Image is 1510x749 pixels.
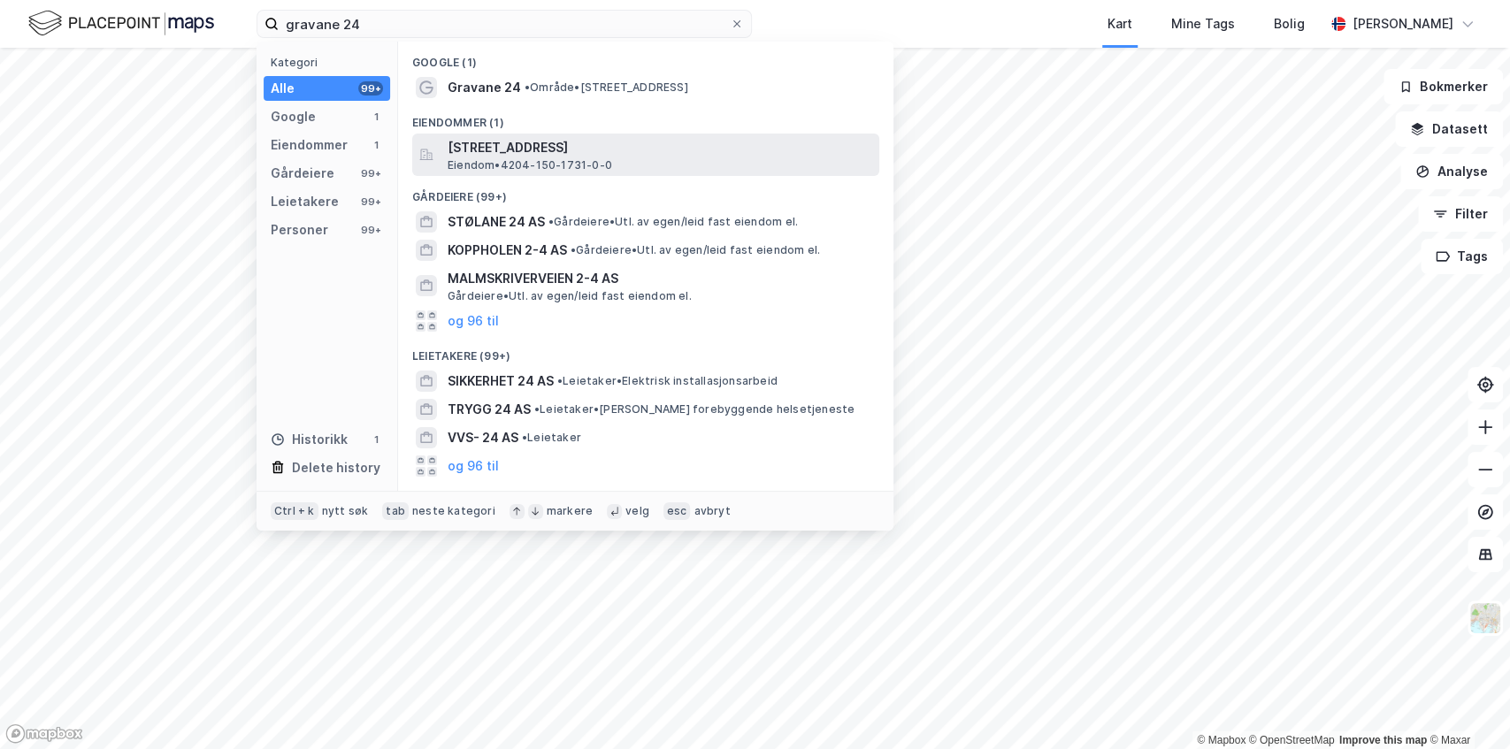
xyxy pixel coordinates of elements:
div: Gårdeiere [271,163,334,184]
span: VVS- 24 AS [448,427,518,448]
div: Mine Tags [1171,13,1235,34]
span: • [525,80,530,94]
span: Leietaker [522,431,581,445]
img: Z [1468,601,1502,635]
div: Eiendommer (1) [398,102,893,134]
div: 1 [369,432,383,447]
button: Filter [1418,196,1503,232]
div: Google [271,106,316,127]
div: 99+ [358,195,383,209]
span: [STREET_ADDRESS] [448,137,872,158]
a: Improve this map [1339,734,1427,746]
div: Kategori [271,56,390,69]
span: Leietaker • [PERSON_NAME] forebyggende helsetjeneste [534,402,855,417]
div: 99+ [358,223,383,237]
span: Gårdeiere • Utl. av egen/leid fast eiendom el. [571,243,820,257]
input: Søk på adresse, matrikkel, gårdeiere, leietakere eller personer [279,11,730,37]
span: TRYGG 24 AS [448,399,531,420]
div: 1 [369,138,383,152]
div: [PERSON_NAME] [1353,13,1453,34]
div: Historikk [271,429,348,450]
a: Mapbox homepage [5,723,83,744]
div: tab [382,502,409,520]
span: KOPPHOLEN 2-4 AS [448,240,567,261]
div: Kart [1108,13,1132,34]
div: Personer (99+) [398,480,893,512]
span: STØLANE 24 AS [448,211,545,233]
div: Personer [271,219,328,241]
div: 99+ [358,81,383,96]
div: Leietakere (99+) [398,335,893,367]
span: Gårdeiere • Utl. av egen/leid fast eiendom el. [548,215,798,229]
span: Gravane 24 [448,77,521,98]
span: Område • [STREET_ADDRESS] [525,80,688,95]
div: Delete history [292,457,380,478]
button: og 96 til [448,310,499,332]
span: • [557,374,563,387]
button: Datasett [1395,111,1503,147]
div: Gårdeiere (99+) [398,176,893,208]
a: OpenStreetMap [1249,734,1335,746]
div: Ctrl + k [271,502,318,520]
span: • [534,402,540,416]
div: esc [663,502,691,520]
span: Leietaker • Elektrisk installasjonsarbeid [557,374,778,388]
div: Alle [271,78,295,99]
div: Bolig [1274,13,1305,34]
span: Gårdeiere • Utl. av egen/leid fast eiendom el. [448,289,692,303]
button: Tags [1421,239,1503,274]
div: 1 [369,110,383,124]
span: Eiendom • 4204-150-1731-0-0 [448,158,612,172]
iframe: Chat Widget [1422,664,1510,749]
a: Mapbox [1197,734,1246,746]
span: • [571,243,576,256]
div: nytt søk [322,504,369,518]
button: og 96 til [448,455,499,477]
div: neste kategori [412,504,495,518]
div: markere [547,504,593,518]
div: avbryt [694,504,730,518]
div: velg [625,504,649,518]
span: • [522,431,527,444]
button: Bokmerker [1384,69,1503,104]
div: Eiendommer [271,134,348,156]
button: Analyse [1400,154,1503,189]
div: Google (1) [398,42,893,73]
span: SIKKERHET 24 AS [448,371,554,392]
div: 99+ [358,166,383,180]
div: Leietakere [271,191,339,212]
span: • [548,215,554,228]
span: MALMSKRIVERVEIEN 2-4 AS [448,268,872,289]
div: Kontrollprogram for chat [1422,664,1510,749]
img: logo.f888ab2527a4732fd821a326f86c7f29.svg [28,8,214,39]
